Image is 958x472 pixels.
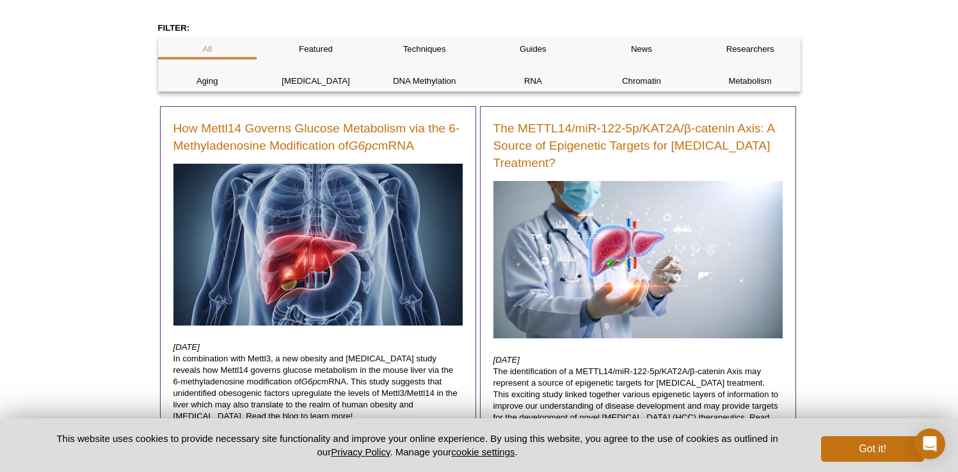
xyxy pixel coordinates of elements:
p: In combination with Mettl3, a new obesity and [MEDICAL_DATA] study reveals how Mettl14 governs gl... [173,342,463,445]
p: Guides [483,43,582,55]
p: News [592,43,691,55]
p: The identification of a METTL14/miR-122-5p/KAT2A/β-catenin Axis may represent a source of epigene... [493,354,783,458]
p: RNA [483,75,582,87]
strong: FILTER: [158,23,190,33]
button: cookie settings [451,446,515,457]
em: [DATE] [493,355,520,365]
p: Featured [266,43,365,55]
em: G6pc [301,377,322,386]
p: This website uses cookies to provide necessary site functionality and improve your online experie... [35,432,801,459]
img: Human liver [173,164,463,326]
p: Chromatin [592,75,691,87]
p: Techniques [375,43,474,55]
p: [MEDICAL_DATA] [266,75,365,87]
em: G6pc [349,139,378,152]
div: Open Intercom Messenger [914,429,945,459]
p: Metabolism [701,75,800,87]
p: Aging [158,75,257,87]
p: Researchers [701,43,800,55]
a: How Mettl14 Governs Glucose Metabolism via the 6-Methyladenosine Modification ofG6pcmRNA [173,120,463,154]
p: All [158,43,257,55]
em: [DATE] [173,342,200,352]
p: DNA Methylation [375,75,474,87]
button: Got it! [821,436,923,462]
a: Privacy Policy [331,446,390,457]
a: The METTL14/miR-122-5p/KAT2A/β-catenin Axis: A Source of Epigenetic Targets for [MEDICAL_DATA] Tr... [493,120,783,171]
img: Doctor with liver [493,181,783,338]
